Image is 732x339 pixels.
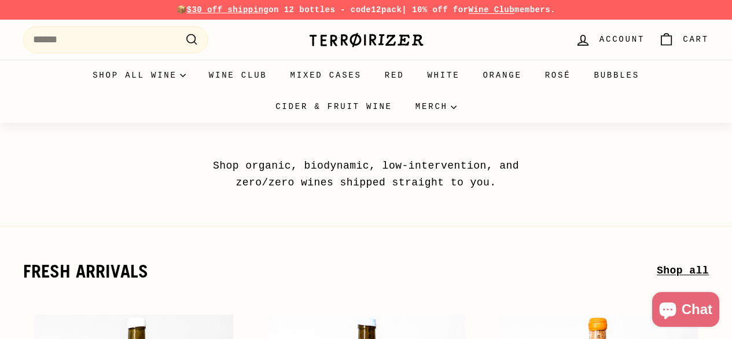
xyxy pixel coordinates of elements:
summary: Shop all wine [81,60,197,91]
a: Orange [471,60,533,91]
h2: fresh arrivals [23,261,657,281]
span: Account [599,33,645,46]
inbox-online-store-chat: Shopify online store chat [649,292,723,330]
a: Cart [652,23,716,57]
span: $30 off shipping [187,5,269,14]
a: Rosé [534,60,583,91]
a: Wine Club [197,60,279,91]
span: Cart [683,33,709,46]
a: White [415,60,471,91]
p: Shop organic, biodynamic, low-intervention, and zero/zero wines shipped straight to you. [187,158,546,191]
strong: 12pack [371,5,402,14]
a: Cider & Fruit Wine [264,91,404,122]
a: Bubbles [582,60,650,91]
a: Account [568,23,652,57]
p: 📦 on 12 bottles - code | 10% off for members. [23,3,709,16]
a: Shop all [657,263,709,279]
a: Wine Club [468,5,514,14]
a: Mixed Cases [279,60,373,91]
summary: Merch [404,91,468,122]
a: Red [373,60,416,91]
